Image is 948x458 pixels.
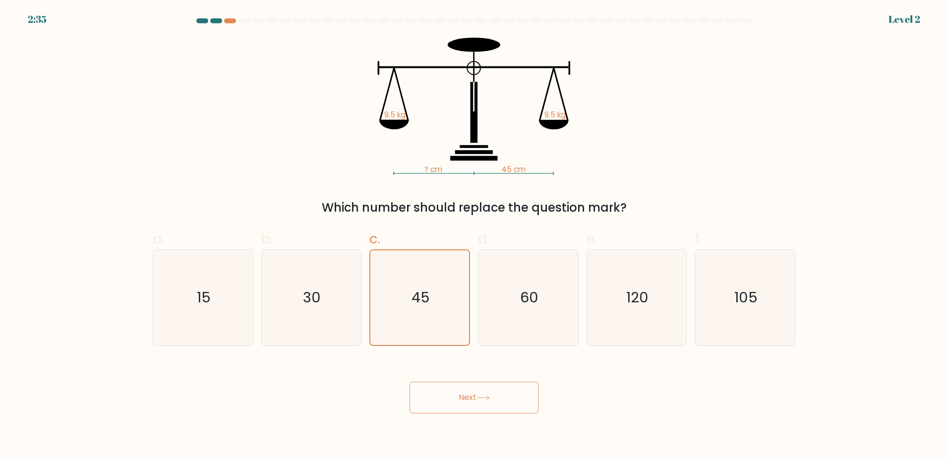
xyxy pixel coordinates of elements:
[410,382,538,413] button: Next
[303,287,321,307] text: 30
[261,229,273,248] span: b.
[734,287,758,307] text: 105
[159,199,789,217] div: Which number should replace the question mark?
[544,110,566,120] tspan: 9.5 kg
[197,287,211,307] text: 15
[626,287,649,307] text: 120
[369,229,380,248] span: c.
[695,229,702,248] span: f.
[520,287,538,307] text: 60
[412,287,430,307] text: 45
[153,229,165,248] span: a.
[424,164,442,174] tspan: ? cm
[28,12,47,27] div: 2:35
[384,110,406,120] tspan: 9.5 kg
[502,164,526,174] tspan: 45 cm
[478,229,490,248] span: d.
[587,229,597,248] span: e.
[889,12,920,27] div: Level 2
